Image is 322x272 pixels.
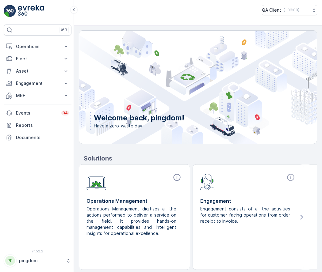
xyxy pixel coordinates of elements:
img: module-icon [200,173,215,190]
img: module-icon [86,173,106,191]
p: QA Client [262,7,281,13]
img: logo_light-DOdMpM7g.png [18,5,44,17]
p: Documents [16,134,69,141]
p: ( +03:00 ) [284,8,299,13]
p: Welcome back, pingdom! [94,113,184,123]
p: MRF [16,93,59,99]
p: 34 [63,111,68,115]
button: Operations [4,40,71,53]
p: Asset [16,68,59,74]
p: Events [16,110,58,116]
img: city illustration [52,31,317,144]
a: Reports [4,119,71,131]
button: MRF [4,89,71,102]
p: Solutions [84,154,317,163]
p: Engagement [200,197,296,205]
div: PP [5,256,15,266]
button: Engagement [4,77,71,89]
span: Have a zero-waste day [94,123,184,129]
p: Reports [16,122,69,128]
a: Events34 [4,107,71,119]
span: v 1.52.2 [4,249,71,253]
p: pingdom [19,258,63,264]
p: Operations Management digitises all the actions performed to deliver a service on the field. It p... [86,206,178,236]
p: Engagement [16,80,59,86]
img: logo [4,5,16,17]
button: Fleet [4,53,71,65]
a: Documents [4,131,71,144]
button: QA Client(+03:00) [262,5,317,15]
p: Operations Management [86,197,182,205]
button: PPpingdom [4,254,71,267]
p: Fleet [16,56,59,62]
button: Asset [4,65,71,77]
p: Engagement consists of all the activities for customer facing operations from order receipt to in... [200,206,291,224]
p: ⌘B [61,28,67,32]
p: Operations [16,43,59,50]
